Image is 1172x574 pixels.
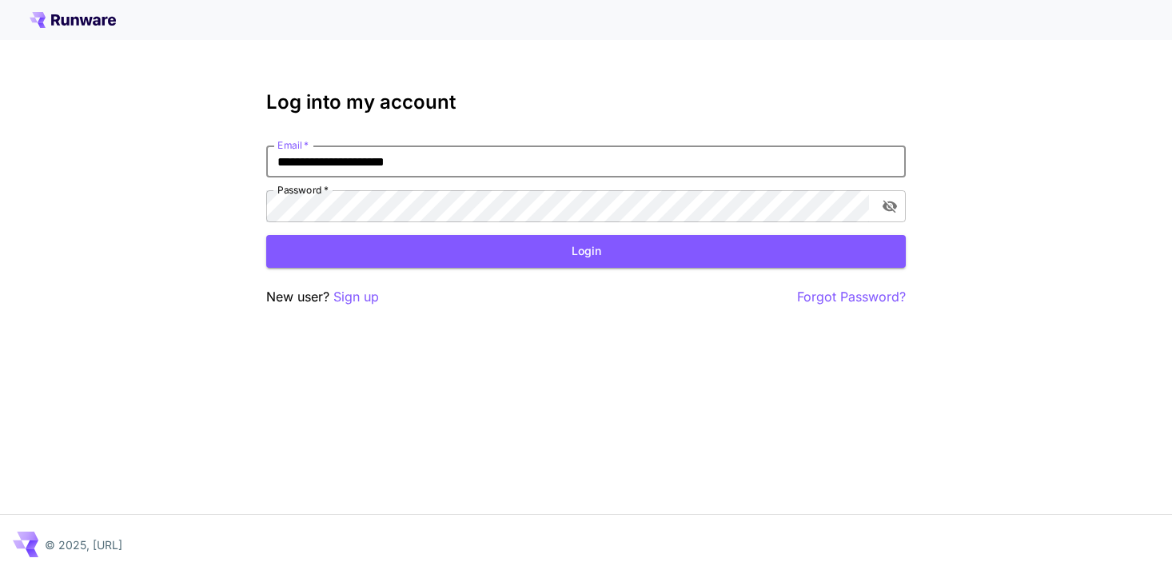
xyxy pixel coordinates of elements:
p: © 2025, [URL] [45,536,122,553]
button: Login [266,235,906,268]
label: Email [277,138,309,152]
button: Forgot Password? [797,287,906,307]
p: New user? [266,287,379,307]
label: Password [277,183,329,197]
h3: Log into my account [266,91,906,114]
button: toggle password visibility [875,192,904,221]
button: Sign up [333,287,379,307]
